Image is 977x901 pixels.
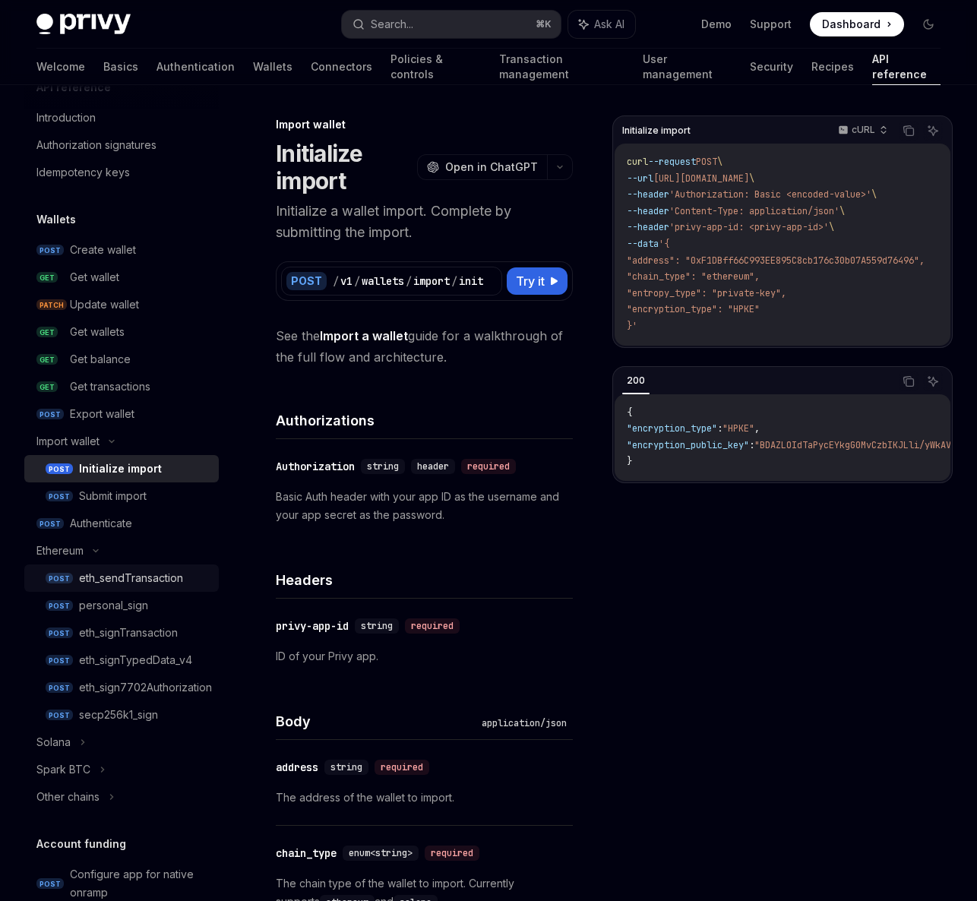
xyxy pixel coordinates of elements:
span: curl [627,156,648,168]
span: "HPKE" [722,422,754,435]
div: eth_sendTransaction [79,569,183,587]
a: Import a wallet [320,328,408,344]
a: POSTCreate wallet [24,236,219,264]
a: POSTeth_signTypedData_v4 [24,647,219,674]
button: cURL [830,118,894,144]
div: application/json [476,716,573,731]
span: string [361,620,393,632]
button: Ask AI [568,11,635,38]
div: Update wallet [70,296,139,314]
a: Policies & controls [390,49,481,85]
a: GETGet balance [24,346,219,373]
span: \ [871,188,877,201]
span: "chain_type": "ethereum", [627,270,760,283]
p: cURL [852,124,875,136]
div: eth_signTransaction [79,624,178,642]
div: eth_sign7702Authorization [79,678,212,697]
span: "entropy_type": "private-key", [627,287,786,299]
div: privy-app-id [276,618,349,634]
span: POST [46,600,73,612]
a: Security [750,49,793,85]
a: GETGet wallets [24,318,219,346]
div: Import wallet [276,117,573,132]
a: Idempotency keys [24,159,219,186]
div: Get transactions [70,378,150,396]
div: Get wallets [70,323,125,341]
div: Submit import [79,487,147,505]
span: POST [46,491,73,502]
div: 200 [622,371,650,390]
p: Basic Auth header with your app ID as the username and your app secret as the password. [276,488,573,524]
a: Welcome [36,49,85,85]
span: POST [36,878,64,890]
div: Authorization signatures [36,136,157,154]
a: Connectors [311,49,372,85]
a: POSTeth_sendTransaction [24,564,219,592]
span: { [627,406,632,419]
span: POST [36,518,64,530]
a: Transaction management [499,49,624,85]
p: Initialize a wallet import. Complete by submitting the import. [276,201,573,243]
div: Export wallet [70,405,134,423]
a: POSTsecp256k1_sign [24,701,219,729]
span: POST [46,655,73,666]
span: GET [36,381,58,393]
span: GET [36,354,58,365]
div: address [276,760,318,775]
span: Ask AI [594,17,624,32]
div: personal_sign [79,596,148,615]
a: POSTExport wallet [24,400,219,428]
button: Try it [507,267,568,295]
span: string [330,761,362,773]
div: Authenticate [70,514,132,533]
span: Try it [516,272,545,290]
img: dark logo [36,14,131,35]
div: Spark BTC [36,760,90,779]
p: The address of the wallet to import. [276,789,573,807]
h4: Headers [276,570,573,590]
span: \ [829,221,834,233]
span: enum<string> [349,847,413,859]
span: Open in ChatGPT [445,160,538,175]
span: \ [839,205,845,217]
h4: Authorizations [276,410,573,431]
div: Introduction [36,109,96,127]
span: --header [627,221,669,233]
a: POSTAuthenticate [24,510,219,537]
span: POST [46,463,73,475]
span: POST [46,573,73,584]
span: POST [46,710,73,721]
span: "encryption_type" [627,422,717,435]
span: --url [627,172,653,185]
a: POSTpersonal_sign [24,592,219,619]
a: POSTeth_sign7702Authorization [24,674,219,701]
div: wallets [362,273,404,289]
span: Initialize import [622,125,691,137]
span: }' [627,320,637,332]
div: Import wallet [36,432,100,450]
div: eth_signTypedData_v4 [79,651,192,669]
span: POST [36,409,64,420]
span: "encryption_public_key" [627,439,749,451]
a: GETGet wallet [24,264,219,291]
span: string [367,460,399,473]
span: PATCH [36,299,67,311]
span: POST [696,156,717,168]
div: POST [286,272,327,290]
div: required [425,846,479,861]
span: POST [46,682,73,694]
div: v1 [340,273,353,289]
a: PATCHUpdate wallet [24,291,219,318]
a: Demo [701,17,732,32]
div: Search... [371,15,413,33]
div: required [375,760,429,775]
span: "encryption_type": "HPKE" [627,303,760,315]
a: Wallets [253,49,292,85]
div: Ethereum [36,542,84,560]
span: --data [627,238,659,250]
span: header [417,460,449,473]
a: Support [750,17,792,32]
h5: Wallets [36,210,76,229]
span: POST [36,245,64,256]
a: Dashboard [810,12,904,36]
